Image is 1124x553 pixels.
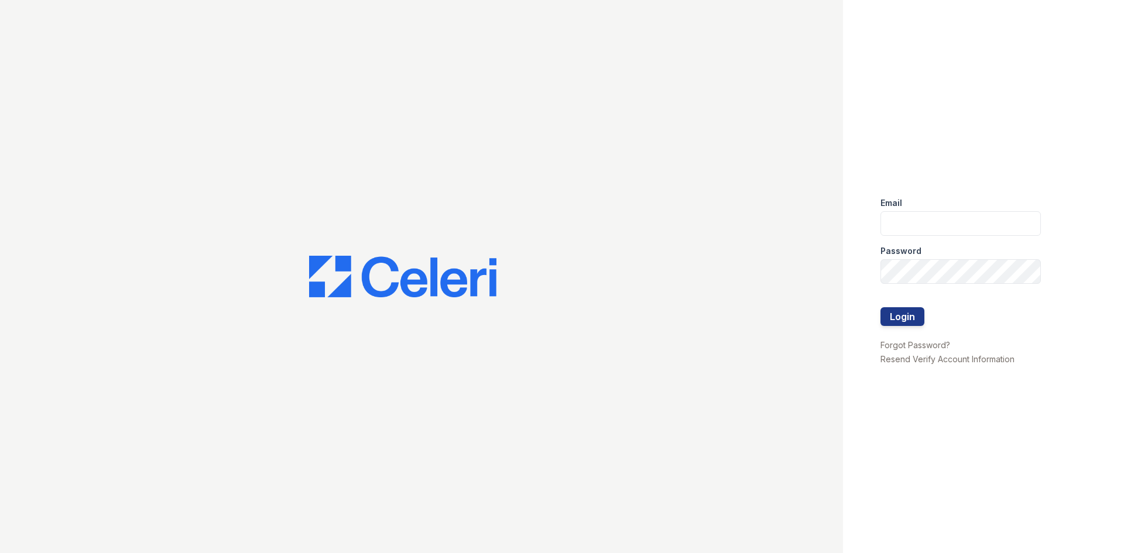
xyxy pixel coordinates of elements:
[880,197,902,209] label: Email
[880,340,950,350] a: Forgot Password?
[880,245,921,257] label: Password
[880,307,924,326] button: Login
[309,256,496,298] img: CE_Logo_Blue-a8612792a0a2168367f1c8372b55b34899dd931a85d93a1a3d3e32e68fde9ad4.png
[880,354,1015,364] a: Resend Verify Account Information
